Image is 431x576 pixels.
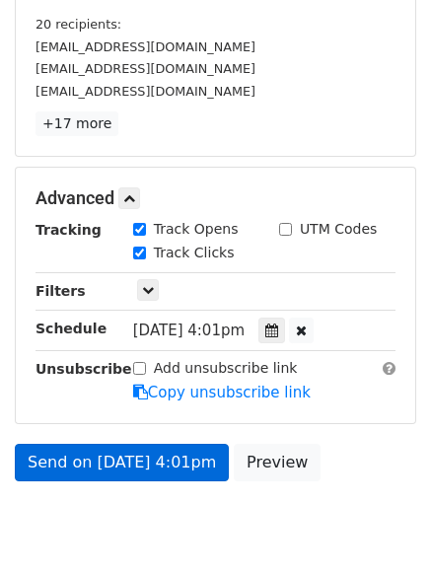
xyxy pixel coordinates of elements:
iframe: Chat Widget [332,481,431,576]
a: Send on [DATE] 4:01pm [15,444,229,481]
small: [EMAIL_ADDRESS][DOMAIN_NAME] [36,39,255,54]
small: [EMAIL_ADDRESS][DOMAIN_NAME] [36,84,255,99]
label: Add unsubscribe link [154,358,298,379]
h5: Advanced [36,187,395,209]
small: 20 recipients: [36,17,121,32]
strong: Unsubscribe [36,361,132,377]
small: [EMAIL_ADDRESS][DOMAIN_NAME] [36,61,255,76]
strong: Schedule [36,321,107,336]
strong: Tracking [36,222,102,238]
label: UTM Codes [300,219,377,240]
span: [DATE] 4:01pm [133,322,245,339]
a: +17 more [36,111,118,136]
a: Copy unsubscribe link [133,384,311,401]
label: Track Clicks [154,243,235,263]
label: Track Opens [154,219,239,240]
a: Preview [234,444,321,481]
strong: Filters [36,283,86,299]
